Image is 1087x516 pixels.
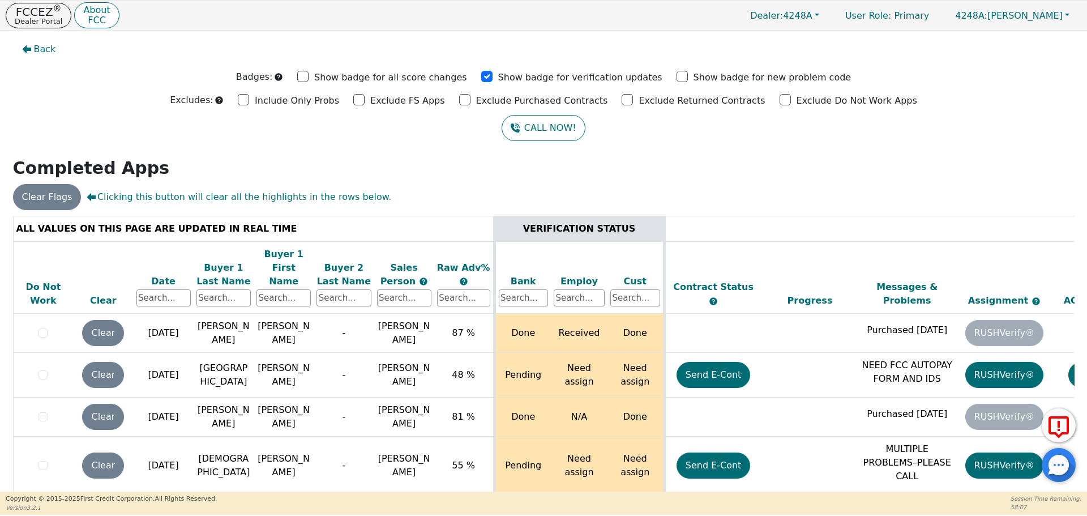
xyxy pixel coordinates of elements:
td: [PERSON_NAME] [254,398,314,437]
span: Contract Status [673,282,754,292]
button: Send E-Cont [677,453,751,479]
div: ALL VALUES ON THIS PAGE ARE UPDATED IN REAL TIME [16,222,490,236]
div: Do Not Work [16,280,71,308]
td: [DATE] [134,353,194,398]
p: Exclude Do Not Work Apps [797,94,917,108]
div: Buyer 1 Last Name [196,261,251,288]
input: Search... [377,289,431,306]
td: [PERSON_NAME] [254,353,314,398]
p: Copyright © 2015- 2025 First Credit Corporation. [6,494,217,504]
input: Search... [437,289,490,306]
span: 81 % [452,411,475,422]
button: Back [13,36,65,62]
input: Search... [316,289,371,306]
sup: ® [53,3,62,14]
td: [GEOGRAPHIC_DATA] [194,353,254,398]
td: [DEMOGRAPHIC_DATA] [194,437,254,495]
span: Sales Person [380,262,419,287]
td: Done [494,314,551,353]
div: VERIFICATION STATUS [499,222,660,236]
button: Clear Flags [13,184,82,210]
span: [PERSON_NAME] [378,404,430,429]
p: Show badge for all score changes [314,71,467,84]
div: Messages & Problems [861,280,953,308]
p: FCCEZ [15,6,62,18]
span: [PERSON_NAME] [378,363,430,387]
button: Clear [82,362,124,388]
button: RUSHVerify® [965,453,1043,479]
p: Version 3.2.1 [6,504,217,512]
p: FCC [83,16,110,25]
td: Pending [494,353,551,398]
td: - [314,437,374,495]
p: Exclude Purchased Contracts [476,94,608,108]
div: Bank [499,275,549,288]
input: Search... [196,289,251,306]
p: 58:07 [1011,503,1081,511]
p: Excludes: [170,93,213,107]
button: CALL NOW! [502,115,585,141]
td: [PERSON_NAME] [194,398,254,437]
td: N/A [551,398,607,437]
td: Received [551,314,607,353]
p: Exclude FS Apps [370,94,445,108]
a: User Role: Primary [834,5,940,27]
p: MULTIPLE PROBLEMS–PLEASE CALL [861,442,953,483]
input: Search... [136,289,191,306]
td: - [314,353,374,398]
button: Clear [82,320,124,346]
td: Need assign [607,437,664,495]
p: Exclude Returned Contracts [639,94,765,108]
span: [PERSON_NAME] [378,321,430,345]
p: Badges: [236,70,273,84]
p: Purchased [DATE] [861,323,953,337]
p: Purchased [DATE] [861,407,953,421]
td: [DATE] [134,437,194,495]
div: Buyer 2 Last Name [316,261,371,288]
span: [PERSON_NAME] [955,10,1063,21]
td: [PERSON_NAME] [194,314,254,353]
button: Send E-Cont [677,362,751,388]
div: Date [136,275,191,288]
span: [PERSON_NAME] [378,453,430,477]
span: 4248A: [955,10,987,21]
button: AboutFCC [74,2,119,29]
p: Include Only Probs [255,94,339,108]
button: Clear [82,453,124,479]
td: Done [494,398,551,437]
td: Need assign [551,437,607,495]
td: Done [607,398,664,437]
span: Back [34,42,56,56]
td: Need assign [551,353,607,398]
span: 87 % [452,327,475,338]
input: Search... [610,289,660,306]
a: Dealer:4248A [738,7,831,24]
span: User Role : [845,10,891,21]
td: - [314,314,374,353]
div: Employ [554,275,605,288]
span: Clicking this button will clear all the highlights in the rows below. [87,190,391,204]
td: Need assign [607,353,664,398]
p: Show badge for verification updates [498,71,662,84]
button: 4248A:[PERSON_NAME] [943,7,1081,24]
span: Dealer: [750,10,783,21]
div: Buyer 1 First Name [256,248,311,288]
button: Clear [82,404,124,430]
td: Pending [494,437,551,495]
button: FCCEZ®Dealer Portal [6,3,71,28]
input: Search... [256,289,311,306]
div: Progress [764,294,856,308]
p: About [83,6,110,15]
span: 4248A [750,10,812,21]
button: RUSHVerify® [965,362,1043,388]
td: [PERSON_NAME] [254,314,314,353]
input: Search... [499,289,549,306]
span: Raw Adv% [437,262,490,273]
td: Done [607,314,664,353]
span: Assignment [968,295,1032,306]
p: Dealer Portal [15,18,62,25]
div: Clear [76,294,130,308]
